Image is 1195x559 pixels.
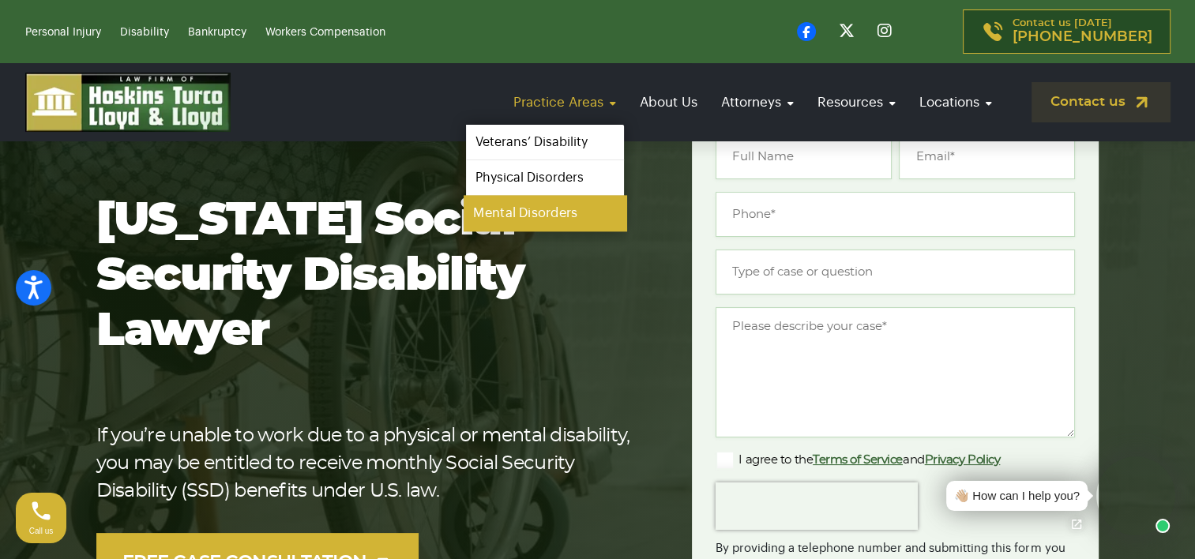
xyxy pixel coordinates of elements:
input: Email* [899,134,1075,179]
a: Privacy Policy [925,454,1001,466]
a: Workers Compensation [265,27,385,38]
a: Disability [120,27,169,38]
a: Bankruptcy [188,27,246,38]
label: I agree to the and [716,451,1000,470]
a: About Us [632,80,705,125]
a: Contact us [1032,82,1171,122]
input: Full Name [716,134,892,179]
input: Phone* [716,192,1075,237]
a: Mental Disorders [464,196,626,231]
a: Resources [810,80,904,125]
p: Contact us [DATE] [1013,18,1152,45]
p: If you’re unable to work due to a physical or mental disability, you may be entitled to receive m... [96,422,642,505]
a: Physical Disorders [466,160,624,195]
a: Veterans’ Disability [466,125,624,159]
a: Terms of Service [813,454,903,466]
iframe: reCAPTCHA [716,482,918,530]
div: 👋🏼 How can I help you? [954,487,1080,505]
a: Personal Injury [25,27,101,38]
a: Attorneys [713,80,802,125]
span: Call us [29,527,54,535]
input: Type of case or question [716,249,1075,295]
a: Locations [911,80,1000,125]
a: Open chat [1060,508,1093,541]
img: logo [25,73,231,132]
a: Practice Areas [505,80,624,125]
h1: [US_STATE] Social Security Disability Lawyer [96,193,642,359]
a: Contact us [DATE][PHONE_NUMBER] [963,9,1171,54]
span: [PHONE_NUMBER] [1013,29,1152,45]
